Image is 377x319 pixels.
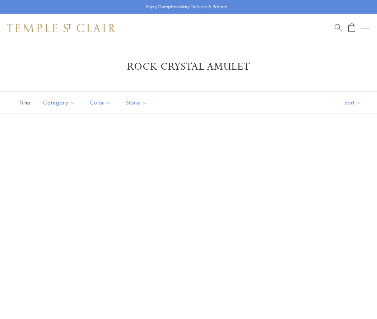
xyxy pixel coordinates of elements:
[7,24,116,32] img: Temple St. Clair
[335,23,342,32] a: Search
[348,23,355,32] a: Open Shopping Bag
[86,98,117,107] span: Color
[328,92,377,114] button: Show sort by
[39,98,81,107] span: Category
[146,3,228,10] p: Enjoy Complimentary Delivery & Returns
[122,98,153,107] span: Stone
[361,24,370,32] button: Open navigation
[84,94,117,111] button: Color
[18,60,359,73] h1: Rock Crystal Amulet
[120,94,153,111] button: Stone
[38,94,81,111] button: Category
